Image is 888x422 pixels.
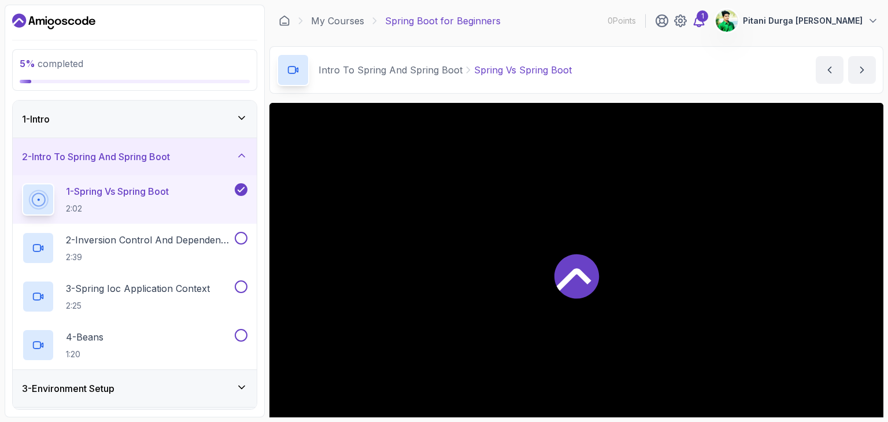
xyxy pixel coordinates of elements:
[743,15,863,27] p: Pitani Durga [PERSON_NAME]
[66,349,103,360] p: 1:20
[716,10,738,32] img: user profile image
[22,329,247,361] button: 4-Beans1:20
[385,14,501,28] p: Spring Boot for Beginners
[13,101,257,138] button: 1-Intro
[692,14,706,28] a: 1
[22,280,247,313] button: 3-Spring Ioc Application Context2:25
[66,251,232,263] p: 2:39
[848,56,876,84] button: next content
[13,370,257,407] button: 3-Environment Setup
[66,300,210,312] p: 2:25
[22,183,247,216] button: 1-Spring Vs Spring Boot2:02
[816,56,843,84] button: previous content
[66,282,210,295] p: 3 - Spring Ioc Application Context
[12,12,95,31] a: Dashboard
[22,150,170,164] h3: 2 - Intro To Spring And Spring Boot
[474,63,572,77] p: Spring Vs Spring Boot
[22,112,50,126] h3: 1 - Intro
[20,58,83,69] span: completed
[311,14,364,28] a: My Courses
[66,330,103,344] p: 4 - Beans
[608,15,636,27] p: 0 Points
[66,184,169,198] p: 1 - Spring Vs Spring Boot
[66,233,232,247] p: 2 - Inversion Control And Dependency Injection
[22,382,114,395] h3: 3 - Environment Setup
[13,138,257,175] button: 2-Intro To Spring And Spring Boot
[697,10,708,22] div: 1
[66,203,169,214] p: 2:02
[279,15,290,27] a: Dashboard
[22,232,247,264] button: 2-Inversion Control And Dependency Injection2:39
[20,58,35,69] span: 5 %
[715,9,879,32] button: user profile imagePitani Durga [PERSON_NAME]
[319,63,462,77] p: Intro To Spring And Spring Boot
